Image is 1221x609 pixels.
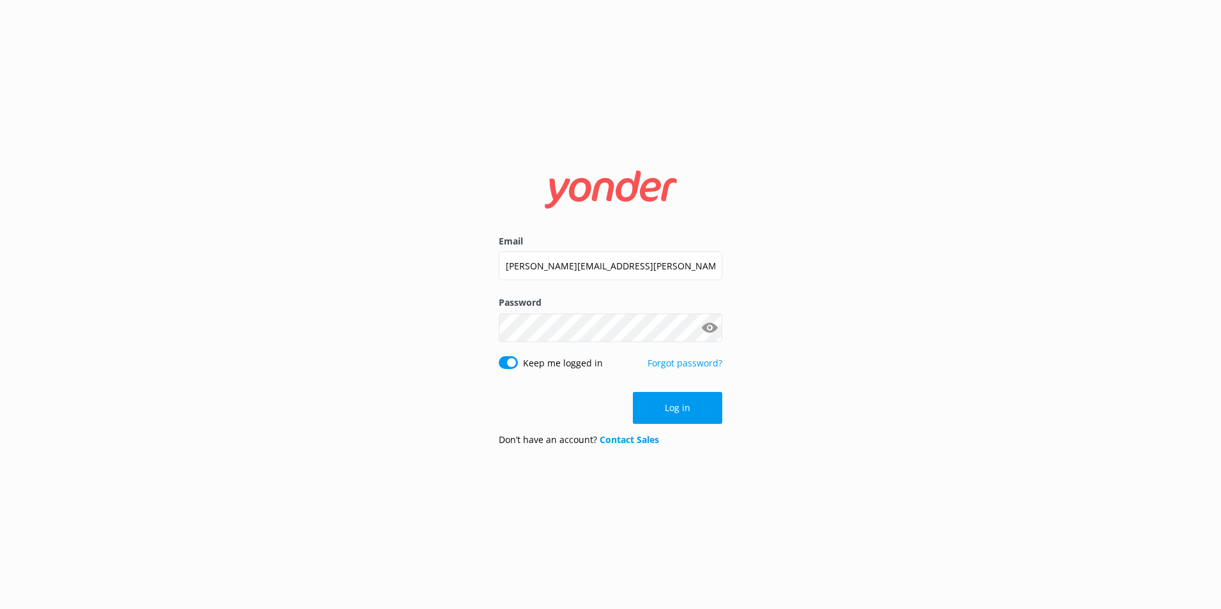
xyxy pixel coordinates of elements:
[499,252,722,280] input: user@emailaddress.com
[633,392,722,424] button: Log in
[697,315,722,340] button: Show password
[600,433,659,446] a: Contact Sales
[499,433,659,447] p: Don’t have an account?
[499,234,722,248] label: Email
[648,357,722,369] a: Forgot password?
[499,296,722,310] label: Password
[523,356,603,370] label: Keep me logged in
